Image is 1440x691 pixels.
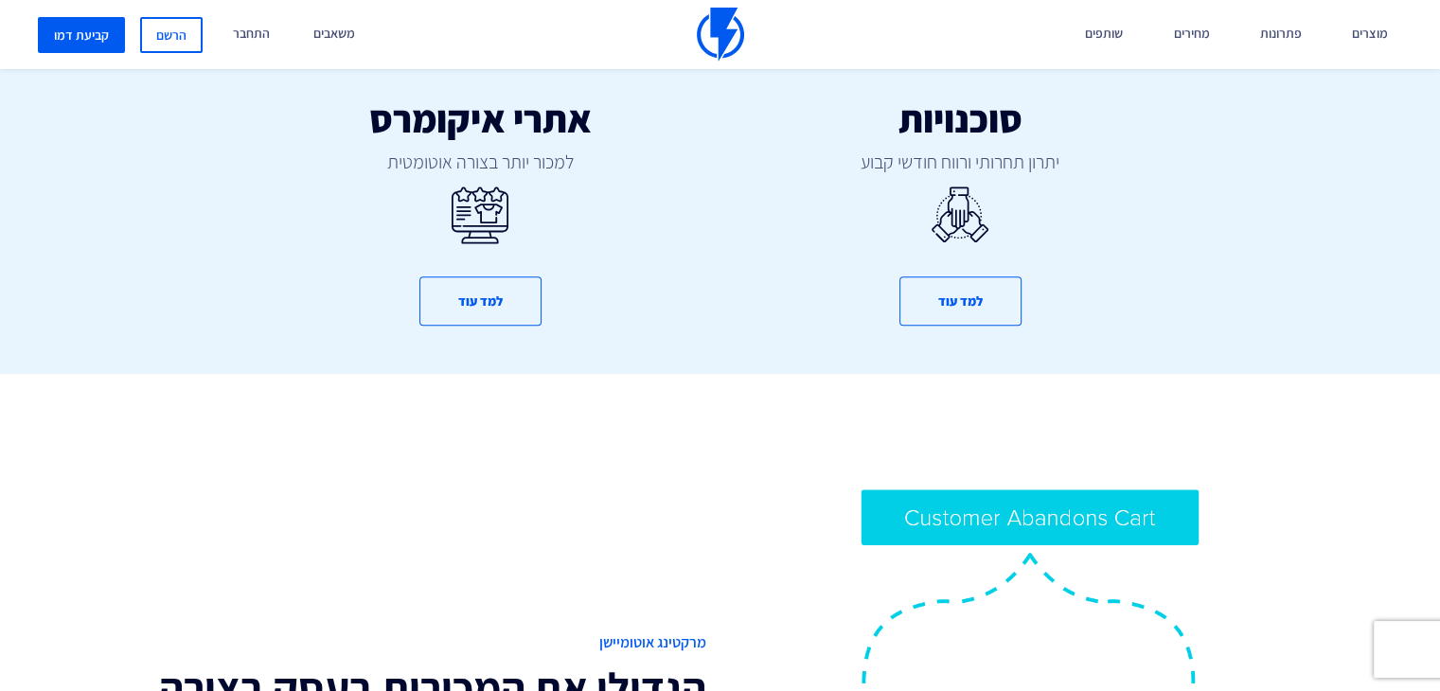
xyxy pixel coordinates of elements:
a: אתרי איקומרס למכור יותר בצורה אוטומטית למד עוד [255,50,706,372]
button: למד עוד [419,276,542,326]
span: למכור יותר בצורה אוטומטית [255,149,706,176]
a: קביעת דמו [38,17,125,53]
h3: סוכנויות [735,97,1186,139]
span: מרקטינג אוטומיישן [114,632,706,654]
button: למד עוד [899,276,1022,326]
a: הרשם [140,17,203,53]
span: יתרון תחרותי ורווח חודשי קבוע [735,149,1186,176]
a: סוכנויות יתרון תחרותי ורווח חודשי קבוע למד עוד [735,50,1186,372]
h3: אתרי איקומרס [255,97,706,139]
